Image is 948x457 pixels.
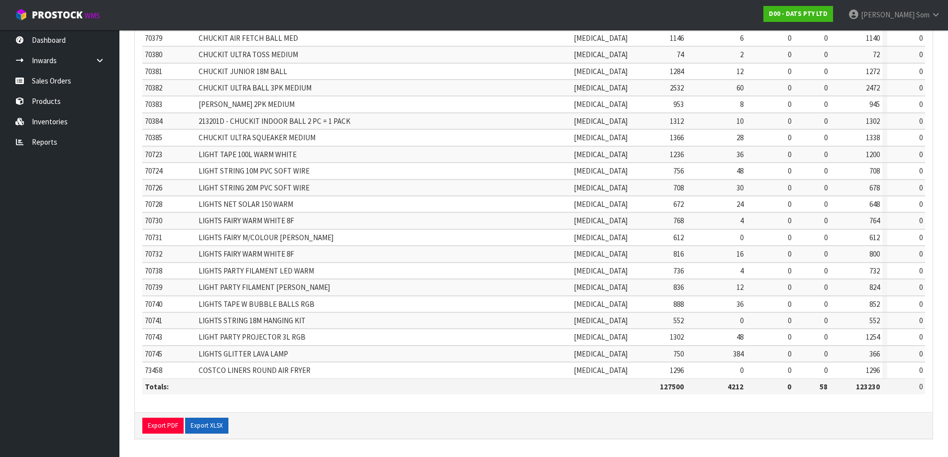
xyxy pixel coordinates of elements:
[788,33,791,43] span: 0
[869,266,880,275] span: 732
[737,166,743,176] span: 48
[919,216,923,225] span: 0
[737,150,743,159] span: 36
[824,332,828,342] span: 0
[919,382,923,391] span: 0
[919,116,923,126] span: 0
[866,133,880,142] span: 1338
[670,83,684,92] span: 2532
[824,183,828,192] span: 0
[673,166,684,176] span: 756
[574,99,628,109] span: [MEDICAL_DATA]
[199,99,295,109] span: [PERSON_NAME] 2PK MEDIUM
[824,150,828,159] span: 0
[145,349,162,359] span: 70745
[824,83,828,92] span: 0
[199,116,350,126] span: 213201D - CHUCKIT INDOOR BALL 2 PC = 1 PACK
[919,266,923,275] span: 0
[199,266,314,275] span: LIGHTS PARTY FILAMENT LED WARM
[788,199,791,209] span: 0
[869,282,880,292] span: 824
[919,299,923,309] span: 0
[145,266,162,275] span: 70738
[673,282,684,292] span: 836
[737,332,743,342] span: 48
[919,366,923,375] span: 0
[866,150,880,159] span: 1200
[737,282,743,292] span: 12
[737,67,743,76] span: 12
[199,316,306,325] span: LIGHTS STRING 18M HANGING KIT
[919,67,923,76] span: 0
[199,133,316,142] span: CHUCKIT ULTRA SQUEAKER MEDIUM
[673,316,684,325] span: 552
[866,366,880,375] span: 1296
[737,83,743,92] span: 60
[737,199,743,209] span: 24
[574,50,628,59] span: [MEDICAL_DATA]
[824,366,828,375] span: 0
[199,83,312,92] span: CHUCKIT ULTRA BALL 3PK MEDIUM
[574,199,628,209] span: [MEDICAL_DATA]
[824,216,828,225] span: 0
[145,133,162,142] span: 70385
[919,166,923,176] span: 0
[673,199,684,209] span: 672
[199,166,310,176] span: LIGHT STRING 10M PVC SOFT WIRE
[660,382,684,391] strong: 127500
[199,199,293,209] span: LIGHTS NET SOLAR 150 WARM
[919,316,923,325] span: 0
[670,150,684,159] span: 1236
[574,366,628,375] span: [MEDICAL_DATA]
[145,382,169,391] strong: Totals:
[788,349,791,359] span: 0
[919,50,923,59] span: 0
[788,116,791,126] span: 0
[919,249,923,259] span: 0
[199,299,315,309] span: LIGHTS TAPE W BUBBLE BALLS RGB
[919,233,923,242] span: 0
[740,50,743,59] span: 2
[788,332,791,342] span: 0
[574,150,628,159] span: [MEDICAL_DATA]
[824,349,828,359] span: 0
[824,199,828,209] span: 0
[574,183,628,192] span: [MEDICAL_DATA]
[145,67,162,76] span: 70381
[199,332,306,342] span: LIGHT PARTY PROJECTOR 3L RGB
[788,166,791,176] span: 0
[145,199,162,209] span: 70728
[869,299,880,309] span: 852
[673,99,684,109] span: 953
[145,183,162,192] span: 70726
[199,33,298,43] span: CHUCKIT AIR FETCH BALL MED
[199,249,294,259] span: LIGHTS FAIRY WARM WHITE 8F
[869,166,880,176] span: 708
[919,33,923,43] span: 0
[574,67,628,76] span: [MEDICAL_DATA]
[824,33,828,43] span: 0
[145,33,162,43] span: 70379
[866,67,880,76] span: 1272
[670,366,684,375] span: 1296
[866,116,880,126] span: 1302
[866,33,880,43] span: 1140
[15,8,27,21] img: cube-alt.png
[574,33,628,43] span: [MEDICAL_DATA]
[145,299,162,309] span: 70740
[574,249,628,259] span: [MEDICAL_DATA]
[824,282,828,292] span: 0
[670,332,684,342] span: 1302
[199,67,287,76] span: CHUCKIT JUNIOR 18M BALL
[85,11,100,20] small: WMS
[145,150,162,159] span: 70723
[740,216,743,225] span: 4
[199,349,288,359] span: LIGHTS GLITTER LAVA LAMP
[824,249,828,259] span: 0
[737,249,743,259] span: 16
[916,10,930,19] span: Som
[740,33,743,43] span: 6
[670,67,684,76] span: 1284
[199,282,330,292] span: LIGHT PARTY FILAMENT [PERSON_NAME]
[574,299,628,309] span: [MEDICAL_DATA]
